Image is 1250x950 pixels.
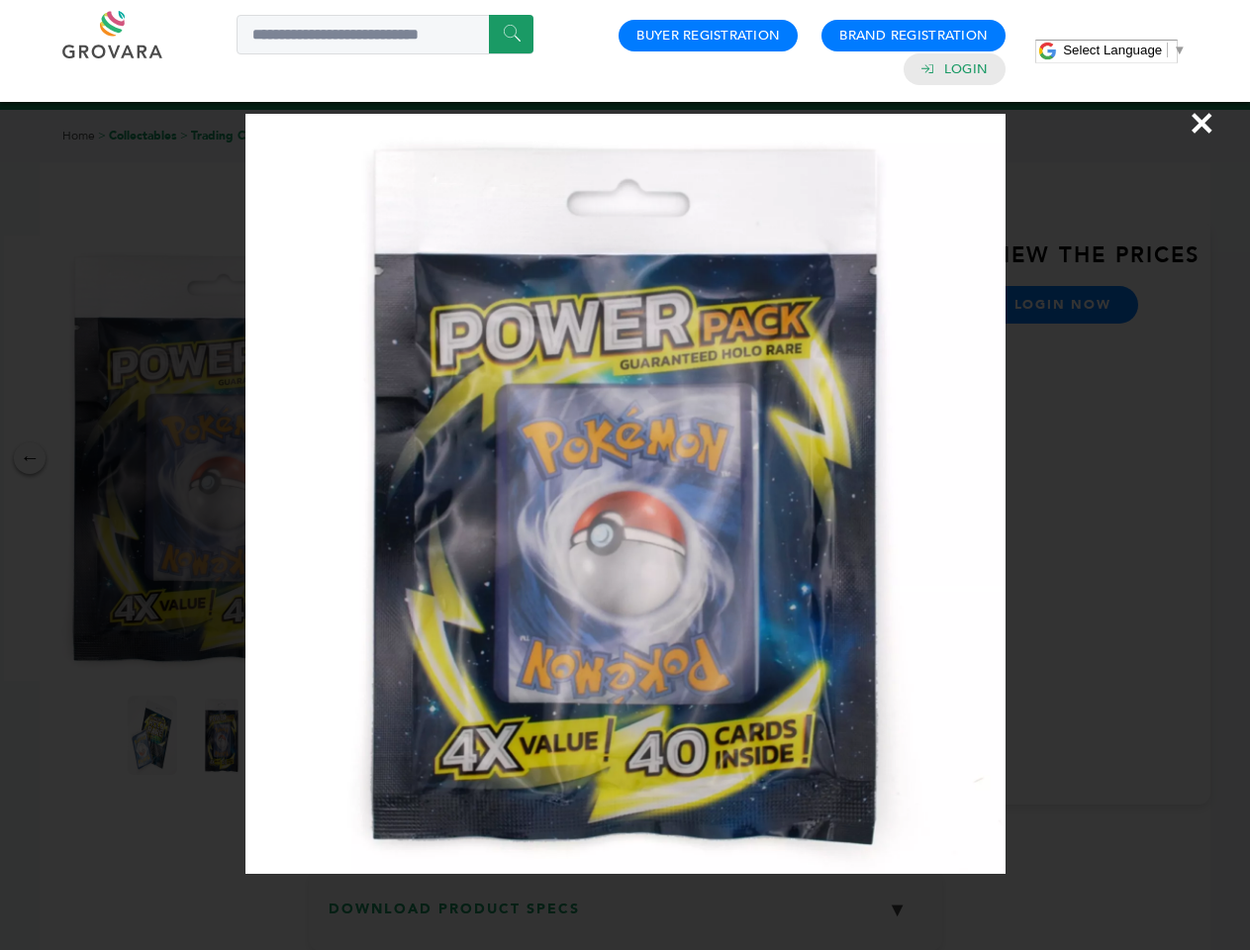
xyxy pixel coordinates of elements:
a: Buyer Registration [636,27,780,45]
img: Image Preview [245,114,1006,874]
span: Select Language [1063,43,1162,57]
a: Select Language​ [1063,43,1186,57]
a: Brand Registration [839,27,988,45]
input: Search a product or brand... [237,15,533,54]
a: Login [944,60,988,78]
span: × [1189,95,1215,150]
span: ​ [1167,43,1168,57]
span: ▼ [1173,43,1186,57]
